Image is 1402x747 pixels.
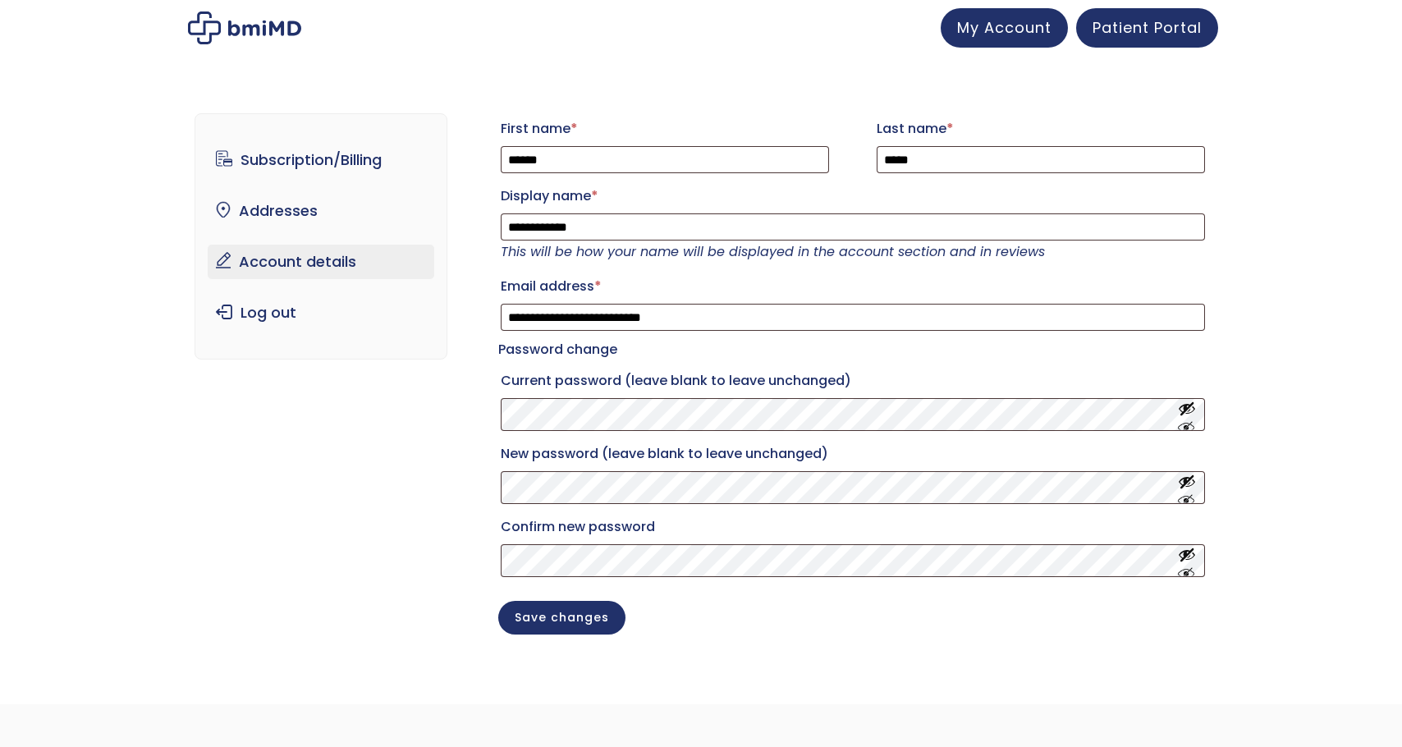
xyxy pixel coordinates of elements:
label: Email address [501,273,1205,300]
button: Show password [1178,473,1196,503]
label: Confirm new password [501,514,1205,540]
span: My Account [957,17,1051,38]
a: My Account [941,8,1068,48]
label: Current password (leave blank to leave unchanged) [501,368,1205,394]
a: Patient Portal [1076,8,1218,48]
a: Log out [208,296,435,330]
label: Last name [877,116,1205,142]
button: Show password [1178,546,1196,576]
label: Display name [501,183,1205,209]
label: First name [501,116,829,142]
button: Save changes [498,601,625,635]
legend: Password change [498,338,617,361]
a: Account details [208,245,435,279]
img: My account [188,11,301,44]
nav: Account pages [195,113,448,360]
label: New password (leave blank to leave unchanged) [501,441,1205,467]
a: Subscription/Billing [208,143,435,177]
button: Show password [1178,400,1196,430]
span: Patient Portal [1093,17,1202,38]
em: This will be how your name will be displayed in the account section and in reviews [501,242,1045,261]
a: Addresses [208,194,435,228]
